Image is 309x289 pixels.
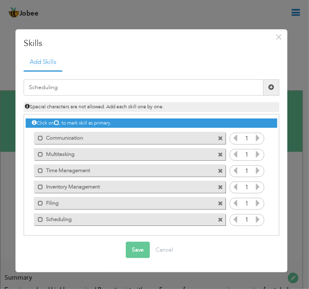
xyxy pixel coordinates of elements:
div: Click on , to mark skill as primary. [26,118,277,128]
label: Communication [43,132,183,142]
label: Scheduling [43,213,183,223]
span: × [275,30,282,44]
button: Close [272,31,285,44]
h3: Skills [24,37,273,50]
button: Cancel [151,242,177,258]
a: Add Skills [24,54,62,72]
label: Multitasking [43,148,183,158]
label: Time Management [43,164,183,175]
label: Inventory Management [43,181,183,191]
span: Special characters are not allowed. Add each skill one by one. [25,103,164,110]
label: Filing [43,197,183,207]
button: Save [126,242,150,258]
